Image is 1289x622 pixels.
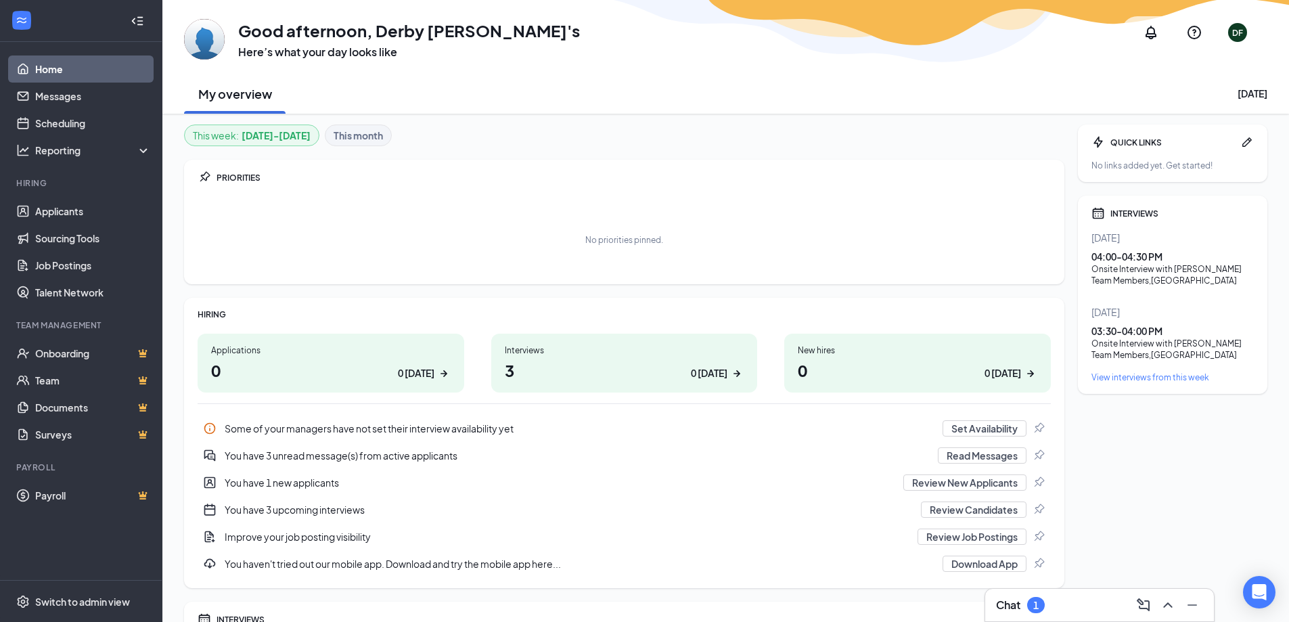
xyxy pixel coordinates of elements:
[238,45,580,60] h3: Here’s what your day looks like
[1091,338,1254,349] div: Onsite Interview with [PERSON_NAME]
[505,345,744,356] div: Interviews
[16,177,148,189] div: Hiring
[198,415,1051,442] a: InfoSome of your managers have not set their interview availability yetSet AvailabilityPin
[198,309,1051,320] div: HIRING
[184,19,225,60] img: Derby Freddy's
[35,55,151,83] a: Home
[1240,135,1254,149] svg: Pen
[1032,449,1045,462] svg: Pin
[198,442,1051,469] div: You have 3 unread message(s) from active applicants
[35,394,151,421] a: DocumentsCrown
[1091,263,1254,275] div: Onsite Interview with [PERSON_NAME]
[225,476,895,489] div: You have 1 new applicants
[1091,324,1254,338] div: 03:30 - 04:00 PM
[35,595,130,608] div: Switch to admin view
[198,550,1051,577] a: DownloadYou haven't tried out our mobile app. Download and try the mobile app here...Download AppPin
[1133,594,1154,616] button: ComposeMessage
[784,334,1051,393] a: New hires00 [DATE]ArrowRight
[1091,305,1254,319] div: [DATE]
[1091,349,1254,361] div: Team Members , [GEOGRAPHIC_DATA]
[1032,530,1045,543] svg: Pin
[203,530,217,543] svg: DocumentAdd
[198,171,211,184] svg: Pin
[203,503,217,516] svg: CalendarNew
[798,345,1037,356] div: New hires
[35,110,151,137] a: Scheduling
[1091,160,1254,171] div: No links added yet. Get started!
[691,366,727,380] div: 0 [DATE]
[35,143,152,157] div: Reporting
[1184,597,1200,613] svg: Minimize
[198,442,1051,469] a: DoubleChatActiveYou have 3 unread message(s) from active applicantsRead MessagesPin
[1160,597,1176,613] svg: ChevronUp
[1186,24,1202,41] svg: QuestionInfo
[938,447,1026,464] button: Read Messages
[211,345,451,356] div: Applications
[798,359,1037,382] h1: 0
[730,367,744,380] svg: ArrowRight
[211,359,451,382] h1: 0
[225,503,913,516] div: You have 3 upcoming interviews
[203,557,217,571] svg: Download
[198,85,272,102] h2: My overview
[1091,206,1105,220] svg: Calendar
[238,19,580,42] h1: Good afternoon, Derby [PERSON_NAME]'s
[1091,250,1254,263] div: 04:00 - 04:30 PM
[193,128,311,143] div: This week :
[225,530,909,543] div: Improve your job posting visibility
[334,128,383,143] b: This month
[198,469,1051,496] div: You have 1 new applicants
[921,502,1026,518] button: Review Candidates
[35,482,151,509] a: PayrollCrown
[1032,422,1045,435] svg: Pin
[131,14,144,28] svg: Collapse
[225,449,930,462] div: You have 3 unread message(s) from active applicants
[35,279,151,306] a: Talent Network
[1091,231,1254,244] div: [DATE]
[198,523,1051,550] a: DocumentAddImprove your job posting visibilityReview Job PostingsPin
[585,234,663,246] div: No priorities pinned.
[198,415,1051,442] div: Some of your managers have not set their interview availability yet
[1091,372,1254,383] a: View interviews from this week
[35,340,151,367] a: OnboardingCrown
[996,598,1020,613] h3: Chat
[943,556,1026,572] button: Download App
[918,529,1026,545] button: Review Job Postings
[198,496,1051,523] a: CalendarNewYou have 3 upcoming interviewsReview CandidatesPin
[198,496,1051,523] div: You have 3 upcoming interviews
[437,367,451,380] svg: ArrowRight
[15,14,28,27] svg: WorkstreamLogo
[198,334,464,393] a: Applications00 [DATE]ArrowRight
[16,595,30,608] svg: Settings
[16,143,30,157] svg: Analysis
[1243,576,1275,608] div: Open Intercom Messenger
[198,523,1051,550] div: Improve your job posting visibility
[1135,597,1152,613] svg: ComposeMessage
[398,366,434,380] div: 0 [DATE]
[242,128,311,143] b: [DATE] - [DATE]
[1033,600,1039,611] div: 1
[16,319,148,331] div: Team Management
[35,252,151,279] a: Job Postings
[1110,208,1254,219] div: INTERVIEWS
[1032,503,1045,516] svg: Pin
[1032,476,1045,489] svg: Pin
[1032,557,1045,571] svg: Pin
[1157,594,1179,616] button: ChevronUp
[943,420,1026,437] button: Set Availability
[203,449,217,462] svg: DoubleChatActive
[1091,135,1105,149] svg: Bolt
[1143,24,1159,41] svg: Notifications
[203,476,217,489] svg: UserEntity
[1238,87,1267,100] div: [DATE]
[35,198,151,225] a: Applicants
[35,367,151,394] a: TeamCrown
[1232,27,1243,39] div: DF
[198,550,1051,577] div: You haven't tried out our mobile app. Download and try the mobile app here...
[903,474,1026,491] button: Review New Applicants
[16,462,148,473] div: Payroll
[35,83,151,110] a: Messages
[1110,137,1235,148] div: QUICK LINKS
[225,422,934,435] div: Some of your managers have not set their interview availability yet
